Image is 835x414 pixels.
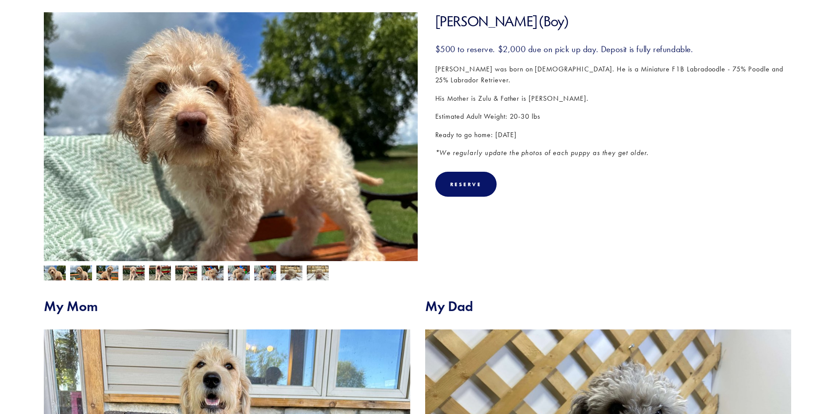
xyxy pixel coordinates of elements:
p: His Mother is Zulu & Father is [PERSON_NAME]. [435,93,792,104]
img: Darth Vader 10.jpg [70,265,92,282]
div: Reserve [450,181,482,188]
img: Darth Vader 5.jpg [254,265,276,281]
img: Darth Vader 9.jpg [44,265,66,282]
h2: My Mom [44,298,410,315]
p: Estimated Adult Weight: 20-30 lbs [435,111,792,122]
img: Darth Vader 3.jpg [228,265,250,281]
div: Reserve [435,172,497,197]
img: Darth Vader 9.jpg [44,12,418,293]
img: Darth Vader 11.jpg [96,265,118,282]
p: [PERSON_NAME] was born on [DEMOGRAPHIC_DATA]. He is a Miniature F1B Labradoodle - 75% Poodle and ... [435,64,792,86]
img: Darth Vader 2.jpg [281,265,302,281]
img: Darth Vader 6.jpg [123,265,145,282]
h1: [PERSON_NAME] (Boy) [435,12,792,30]
img: Darth Vader 1.jpg [307,265,329,281]
img: Darth Vader 7.jpg [149,265,171,282]
img: Darth Vader 4.jpg [202,265,224,281]
em: *We regularly update the photos of each puppy as they get older. [435,149,649,157]
h3: $500 to reserve. $2,000 due on pick up day. Deposit is fully refundable. [435,43,792,55]
p: Ready to go home: [DATE] [435,129,792,141]
img: Darth Vader 8.jpg [175,265,197,282]
h2: My Dad [425,298,792,315]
